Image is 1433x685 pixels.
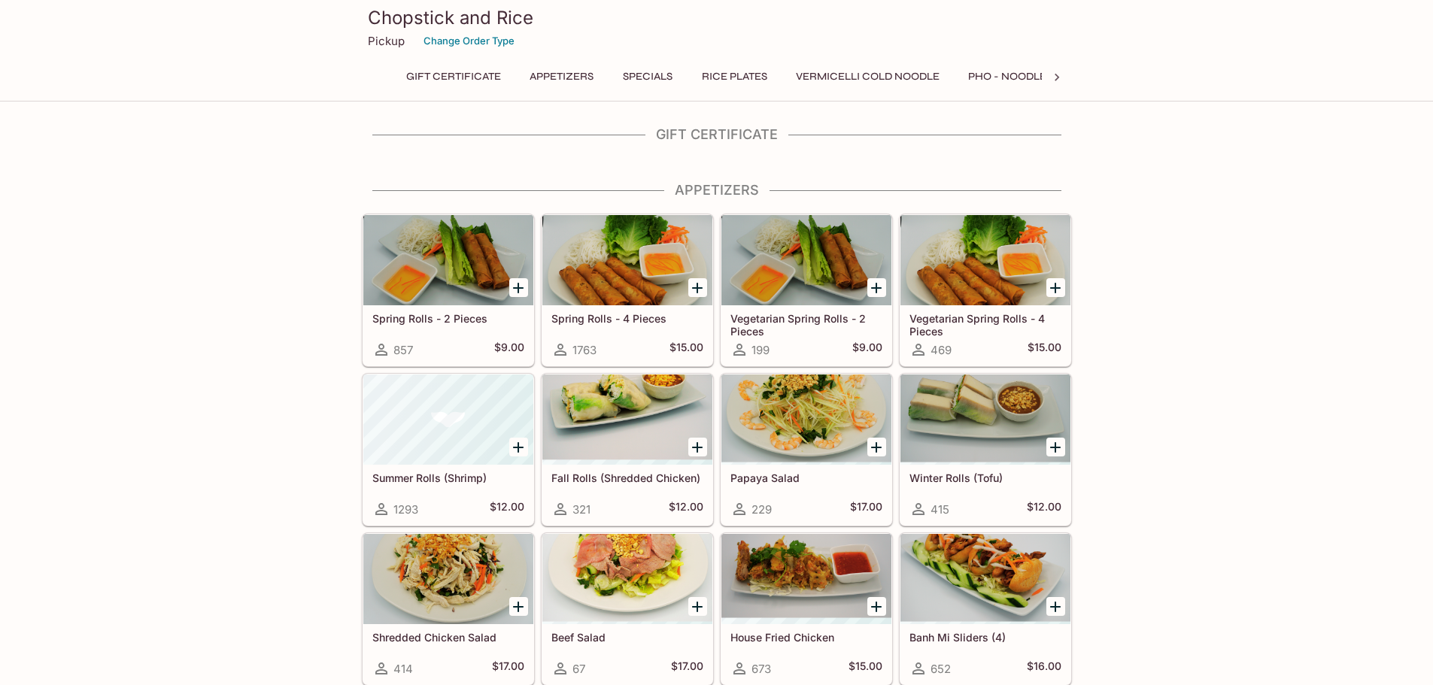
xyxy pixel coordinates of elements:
span: 1293 [393,502,418,517]
button: Add Papaya Salad [867,438,886,456]
button: Add House Fried Chicken [867,597,886,616]
h5: $15.00 [849,659,882,677]
div: Vegetarian Spring Rolls - 2 Pieces [721,215,891,305]
button: Pho - Noodle Soup [960,66,1086,87]
h5: $9.00 [852,341,882,359]
a: Shredded Chicken Salad414$17.00 [363,533,534,685]
button: Add Banh Mi Sliders (4) [1046,597,1065,616]
div: Summer Rolls (Shrimp) [363,374,533,465]
div: Winter Rolls (Tofu) [900,374,1070,465]
span: 415 [931,502,949,517]
h5: $17.00 [850,500,882,518]
span: 67 [572,662,585,676]
button: Rice Plates [694,66,776,87]
h5: Summer Rolls (Shrimp) [372,471,524,484]
h5: $16.00 [1027,659,1061,677]
div: Fall Rolls (Shredded Chicken) [542,374,712,465]
a: Spring Rolls - 2 Pieces857$9.00 [363,214,534,366]
h5: $17.00 [492,659,524,677]
h5: Banh Mi Sliders (4) [909,631,1061,644]
button: Add Vegetarian Spring Rolls - 4 Pieces [1046,278,1065,297]
p: Pickup [368,34,405,48]
h5: Spring Rolls - 2 Pieces [372,312,524,325]
div: Papaya Salad [721,374,891,465]
span: 469 [931,343,952,357]
a: Summer Rolls (Shrimp)1293$12.00 [363,374,534,526]
button: Add Fall Rolls (Shredded Chicken) [688,438,707,456]
button: Add Beef Salad [688,597,707,616]
a: Fall Rolls (Shredded Chicken)321$12.00 [542,374,713,526]
h5: $15.00 [669,341,703,359]
button: Add Summer Rolls (Shrimp) [509,438,528,456]
h5: Winter Rolls (Tofu) [909,471,1061,484]
h5: Vegetarian Spring Rolls - 4 Pieces [909,312,1061,337]
a: House Fried Chicken673$15.00 [721,533,892,685]
span: 857 [393,343,413,357]
a: Spring Rolls - 4 Pieces1763$15.00 [542,214,713,366]
div: Beef Salad [542,534,712,624]
a: Vegetarian Spring Rolls - 2 Pieces199$9.00 [721,214,892,366]
span: 229 [751,502,772,517]
button: Add Spring Rolls - 2 Pieces [509,278,528,297]
h5: Shredded Chicken Salad [372,631,524,644]
h5: $12.00 [490,500,524,518]
div: Spring Rolls - 4 Pieces [542,215,712,305]
h5: Papaya Salad [730,471,882,484]
a: Banh Mi Sliders (4)652$16.00 [900,533,1071,685]
a: Beef Salad67$17.00 [542,533,713,685]
h5: Beef Salad [551,631,703,644]
div: Banh Mi Sliders (4) [900,534,1070,624]
span: 199 [751,343,770,357]
span: 321 [572,502,591,517]
button: Appetizers [521,66,602,87]
div: Shredded Chicken Salad [363,534,533,624]
button: Add Shredded Chicken Salad [509,597,528,616]
h5: Vegetarian Spring Rolls - 2 Pieces [730,312,882,337]
div: Vegetarian Spring Rolls - 4 Pieces [900,215,1070,305]
h5: $15.00 [1028,341,1061,359]
span: 414 [393,662,413,676]
a: Papaya Salad229$17.00 [721,374,892,526]
h5: $9.00 [494,341,524,359]
h5: $17.00 [671,659,703,677]
button: Vermicelli Cold Noodle [788,66,948,87]
h5: House Fried Chicken [730,631,882,644]
button: Specials [614,66,682,87]
button: Add Vegetarian Spring Rolls - 2 Pieces [867,278,886,297]
h4: Appetizers [362,182,1072,199]
button: Gift Certificate [398,66,509,87]
span: 652 [931,662,951,676]
h3: Chopstick and Rice [368,6,1066,29]
h5: Spring Rolls - 4 Pieces [551,312,703,325]
h5: Fall Rolls (Shredded Chicken) [551,471,703,484]
button: Add Spring Rolls - 4 Pieces [688,278,707,297]
button: Change Order Type [417,29,521,53]
span: 673 [751,662,771,676]
a: Winter Rolls (Tofu)415$12.00 [900,374,1071,526]
h5: $12.00 [1027,500,1061,518]
span: 1763 [572,343,597,357]
div: House Fried Chicken [721,534,891,624]
h4: Gift Certificate [362,126,1072,143]
div: Spring Rolls - 2 Pieces [363,215,533,305]
h5: $12.00 [669,500,703,518]
button: Add Winter Rolls (Tofu) [1046,438,1065,456]
a: Vegetarian Spring Rolls - 4 Pieces469$15.00 [900,214,1071,366]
